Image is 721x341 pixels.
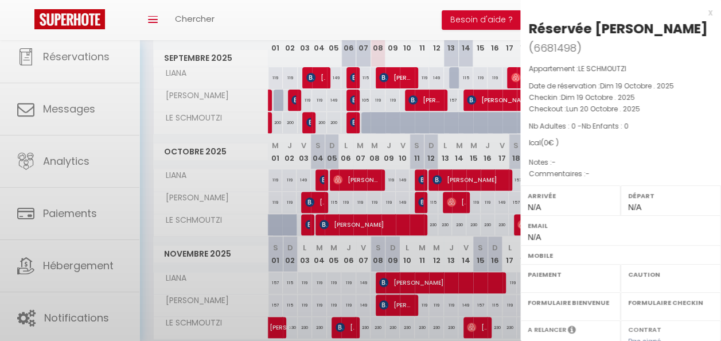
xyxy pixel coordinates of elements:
[552,157,556,167] span: -
[533,41,576,55] span: 6681498
[578,64,626,73] span: LE SCHMOUTZI
[528,203,541,212] span: N/A
[9,5,44,39] button: Ouvrir le widget de chat LiveChat
[528,250,714,261] label: Mobile
[529,40,582,56] span: ( )
[529,63,712,75] p: Appartement :
[529,138,712,149] div: Ical
[528,220,714,231] label: Email
[529,20,708,38] div: Réservée [PERSON_NAME]
[628,203,641,212] span: N/A
[528,297,613,308] label: Formulaire Bienvenue
[600,81,674,91] span: Dim 19 Octobre . 2025
[628,190,714,201] label: Départ
[520,6,712,20] div: x
[568,325,576,338] i: Sélectionner OUI si vous souhaiter envoyer les séquences de messages post-checkout
[628,297,714,308] label: Formulaire Checkin
[529,103,712,115] p: Checkout :
[529,157,712,168] p: Notes :
[582,121,629,131] span: Nb Enfants : 0
[628,269,714,280] label: Caution
[561,92,635,102] span: Dim 19 Octobre . 2025
[628,325,661,332] label: Contrat
[566,104,640,114] span: Lun 20 Octobre . 2025
[528,325,566,335] label: A relancer
[528,269,613,280] label: Paiement
[528,232,541,242] span: N/A
[529,121,629,131] span: Nb Adultes : 0 -
[529,168,712,180] p: Commentaires :
[529,80,712,92] p: Date de réservation :
[544,138,548,148] span: 0
[528,190,613,201] label: Arrivée
[541,138,559,148] span: ( € )
[529,92,712,103] p: Checkin :
[586,169,590,179] span: -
